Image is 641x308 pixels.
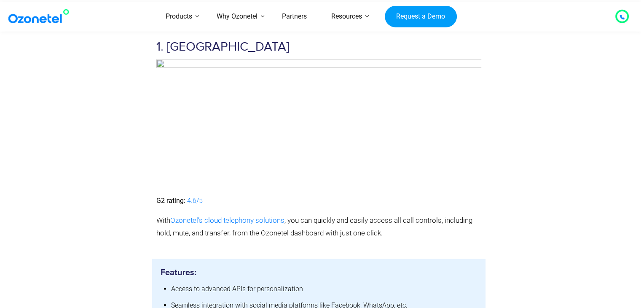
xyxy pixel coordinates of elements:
b: Features: [161,268,196,277]
h3: 1. [GEOGRAPHIC_DATA] [156,39,482,55]
b: G2 rating: [156,197,185,205]
span: , you can quickly and easily access all call controls, including hold, mute, and transfer, from t... [156,216,472,238]
span: Access to advanced APIs for personalization [171,285,303,293]
a: Partners [270,2,319,32]
a: Why Ozonetel [204,2,270,32]
a: 4.6/5 [187,197,203,205]
a: Ozonetel’s cloud telephony solutions [170,216,284,224]
span: With [156,216,170,224]
a: Products [153,2,204,32]
a: Request a Demo [385,5,457,27]
a: Resources [319,2,374,32]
